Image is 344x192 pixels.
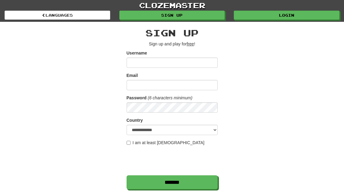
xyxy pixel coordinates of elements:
[119,11,225,20] a: Sign up
[127,140,205,146] label: I am at least [DEMOGRAPHIC_DATA]
[127,28,218,38] h2: Sign up
[234,11,339,20] a: Login
[127,117,143,123] label: Country
[127,50,147,56] label: Username
[127,41,218,47] p: Sign up and play for !
[127,149,219,172] iframe: reCAPTCHA
[187,41,194,46] u: free
[127,72,138,78] label: Email
[5,11,110,20] a: Languages
[127,141,131,145] input: I am at least [DEMOGRAPHIC_DATA]
[148,95,192,100] em: (6 characters minimum)
[127,95,147,101] label: Password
